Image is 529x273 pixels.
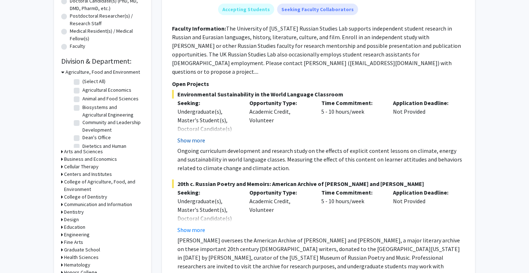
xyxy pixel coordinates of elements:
h3: College of Agriculture, Food, and Environment [64,178,144,193]
p: Seeking: [177,188,239,197]
h3: Graduate School [64,246,100,254]
p: Opportunity Type: [249,99,311,107]
div: Not Provided [388,99,460,145]
h3: Centers and Institutes [64,170,112,178]
span: 20th c. Russian Poetry and Memoirs: American Archive of [PERSON_NAME] and [PERSON_NAME] [172,179,465,188]
h3: Hematology [64,261,90,269]
div: Undergraduate(s), Master's Student(s), Doctoral Candidate(s) (PhD, MD, DMD, PharmD, etc.), Postdo... [177,107,239,176]
div: Not Provided [388,188,460,234]
h3: Fine Arts [64,238,83,246]
h3: Engineering [64,231,90,238]
fg-read-more: The University of [US_STATE] Russian Studies Lab supports independent student research in Russian... [172,25,461,75]
p: Time Commitment: [321,188,383,197]
h3: Arts and Sciences [64,148,103,155]
p: Opportunity Type: [249,188,311,197]
h3: Health Sciences [64,254,99,261]
h2: Division & Department: [61,57,144,65]
label: Animal and Food Sciences [82,95,139,103]
p: Application Deadline: [393,99,454,107]
div: 5 - 10 hours/week [316,99,388,145]
p: Open Projects [172,79,465,88]
button: Show more [177,136,205,145]
label: Agricultural Economics [82,86,131,94]
p: Seeking: [177,99,239,107]
label: Postdoctoral Researcher(s) / Research Staff [70,12,144,27]
div: Academic Credit, Volunteer [244,188,316,234]
h3: Business and Economics [64,155,117,163]
label: Biosystems and Agricultural Engineering [82,104,142,119]
h3: Education [64,223,85,231]
label: Dietetics and Human Nutrition [82,142,142,158]
div: 5 - 10 hours/week [316,188,388,234]
div: Undergraduate(s), Master's Student(s), Doctoral Candidate(s) (PhD, MD, DMD, PharmD, etc.), Postdo... [177,197,239,266]
button: Show more [177,226,205,234]
h3: Agriculture, Food and Environment [65,68,140,76]
label: Dean's Office [82,134,111,141]
label: Faculty [70,42,85,50]
label: Community and Leadership Development [82,119,142,134]
div: Academic Credit, Volunteer [244,99,316,145]
iframe: Chat [5,241,31,268]
b: Faculty Information: [172,25,226,32]
mat-chip: Seeking Faculty Collaborators [277,4,358,15]
mat-chip: Accepting Students [218,4,274,15]
h3: Dentistry [64,208,84,216]
p: Ongoing curriculum development and research study on the effects of explicit content lessons on c... [177,146,465,172]
p: Time Commitment: [321,99,383,107]
span: Environmental Sustainability in the World Language Classroom [172,90,465,99]
h3: Communication and Information [64,201,132,208]
h3: Design [64,216,79,223]
h3: Cellular Therapy [64,163,99,170]
p: Application Deadline: [393,188,454,197]
h3: College of Dentistry [64,193,107,201]
label: (Select All) [82,78,105,85]
label: Medical Resident(s) / Medical Fellow(s) [70,27,144,42]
